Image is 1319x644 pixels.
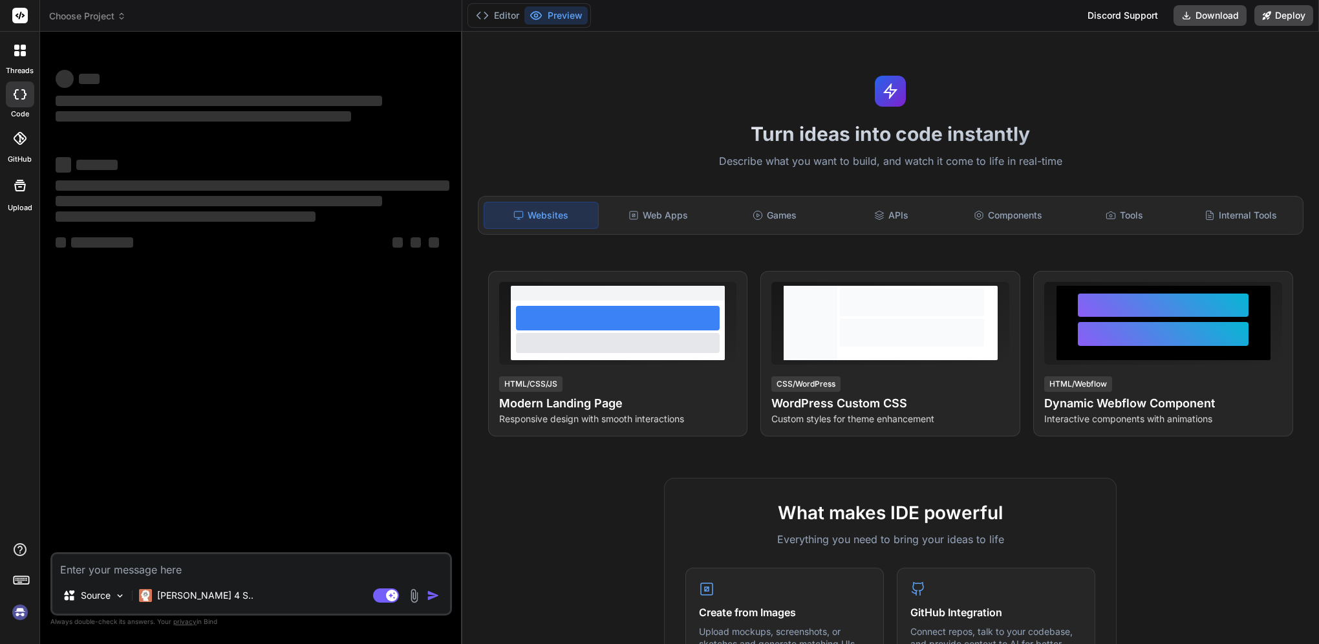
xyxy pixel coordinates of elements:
[950,202,1064,229] div: Components
[1067,202,1181,229] div: Tools
[499,376,563,392] div: HTML/CSS/JS
[601,202,715,229] div: Web Apps
[685,531,1095,547] p: Everything you need to bring your ideas to life
[1254,5,1313,26] button: Deploy
[8,202,32,213] label: Upload
[56,237,66,248] span: ‌
[56,157,71,173] span: ‌
[1184,202,1298,229] div: Internal Tools
[81,589,111,602] p: Source
[771,376,841,392] div: CSS/WordPress
[429,237,439,248] span: ‌
[470,122,1311,145] h1: Turn ideas into code instantly
[1080,5,1166,26] div: Discord Support
[56,96,382,106] span: ‌
[9,601,31,623] img: signin
[470,153,1311,170] p: Describe what you want to build, and watch it come to life in real-time
[910,605,1082,620] h4: GitHub Integration
[71,237,133,248] span: ‌
[8,154,32,165] label: GitHub
[49,10,126,23] span: Choose Project
[392,237,403,248] span: ‌
[685,499,1095,526] h2: What makes IDE powerful
[484,202,599,229] div: Websites
[56,111,351,122] span: ‌
[1044,376,1112,392] div: HTML/Webflow
[427,589,440,602] img: icon
[56,70,74,88] span: ‌
[471,6,524,25] button: Editor
[157,589,253,602] p: [PERSON_NAME] 4 S..
[1044,413,1282,425] p: Interactive components with animations
[407,588,422,603] img: attachment
[524,6,588,25] button: Preview
[771,413,1009,425] p: Custom styles for theme enhancement
[56,180,449,191] span: ‌
[173,617,197,625] span: privacy
[56,211,316,222] span: ‌
[11,109,29,120] label: code
[499,413,737,425] p: Responsive design with smooth interactions
[79,74,100,84] span: ‌
[114,590,125,601] img: Pick Models
[1044,394,1282,413] h4: Dynamic Webflow Component
[6,65,34,76] label: threads
[499,394,737,413] h4: Modern Landing Page
[76,160,118,170] span: ‌
[699,605,870,620] h4: Create from Images
[50,616,452,628] p: Always double-check its answers. Your in Bind
[411,237,421,248] span: ‌
[1174,5,1247,26] button: Download
[771,394,1009,413] h4: WordPress Custom CSS
[139,589,152,602] img: Claude 4 Sonnet
[56,196,382,206] span: ‌
[718,202,831,229] div: Games
[834,202,948,229] div: APIs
